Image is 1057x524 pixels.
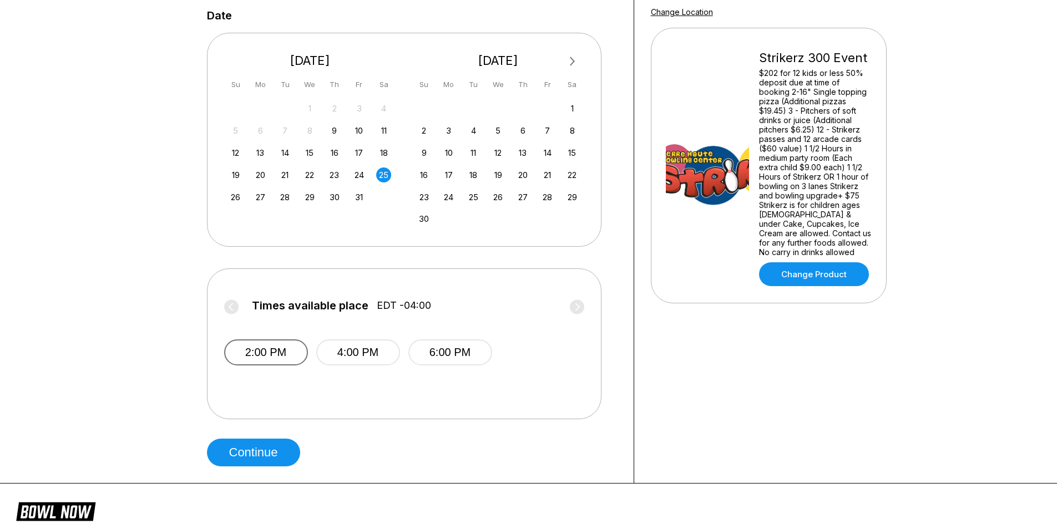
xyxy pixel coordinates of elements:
div: Choose Wednesday, October 15th, 2025 [302,145,317,160]
div: Choose Monday, November 17th, 2025 [441,167,456,182]
div: Not available Monday, October 6th, 2025 [253,123,268,138]
div: Fr [352,77,367,92]
div: Choose Tuesday, November 25th, 2025 [466,190,481,205]
div: Sa [376,77,391,92]
div: Choose Saturday, October 25th, 2025 [376,167,391,182]
div: Not available Sunday, October 5th, 2025 [228,123,243,138]
button: 2:00 PM [224,339,308,365]
div: Choose Friday, October 24th, 2025 [352,167,367,182]
div: Not available Saturday, October 4th, 2025 [376,101,391,116]
div: [DATE] [412,53,584,68]
div: Choose Friday, November 28th, 2025 [540,190,555,205]
div: Choose Sunday, November 2nd, 2025 [417,123,432,138]
div: Choose Sunday, November 23rd, 2025 [417,190,432,205]
div: Choose Saturday, November 22nd, 2025 [565,167,580,182]
div: Choose Wednesday, November 5th, 2025 [490,123,505,138]
button: Continue [207,439,300,466]
div: Choose Monday, October 27th, 2025 [253,190,268,205]
div: Choose Saturday, November 8th, 2025 [565,123,580,138]
div: Choose Friday, October 17th, 2025 [352,145,367,160]
div: month 2025-11 [415,100,581,227]
div: Choose Thursday, November 20th, 2025 [515,167,530,182]
div: Th [515,77,530,92]
div: Choose Thursday, November 13th, 2025 [515,145,530,160]
div: Choose Sunday, November 9th, 2025 [417,145,432,160]
div: Choose Tuesday, November 18th, 2025 [466,167,481,182]
label: Date [207,9,232,22]
div: Choose Friday, November 14th, 2025 [540,145,555,160]
div: Choose Tuesday, October 21st, 2025 [277,167,292,182]
div: Choose Sunday, October 26th, 2025 [228,190,243,205]
div: Choose Tuesday, November 4th, 2025 [466,123,481,138]
div: Not available Wednesday, October 1st, 2025 [302,101,317,116]
div: Choose Thursday, November 6th, 2025 [515,123,530,138]
div: We [490,77,505,92]
div: Choose Saturday, November 1st, 2025 [565,101,580,116]
img: Strikerz 300 Event [666,124,749,207]
button: 4:00 PM [316,339,400,365]
div: Th [327,77,342,92]
div: Choose Saturday, November 15th, 2025 [565,145,580,160]
div: Choose Wednesday, October 22nd, 2025 [302,167,317,182]
span: Times available place [252,299,368,312]
div: Choose Sunday, October 19th, 2025 [228,167,243,182]
a: Change Location [651,7,713,17]
div: $202 for 12 kids or less 50% deposit due at time of booking 2-16" Single topping pizza (Additiona... [759,68,872,257]
div: Choose Wednesday, November 26th, 2025 [490,190,505,205]
div: Strikerz 300 Event [759,50,872,65]
div: Tu [277,77,292,92]
div: Choose Sunday, November 16th, 2025 [417,167,432,182]
div: Su [417,77,432,92]
div: Sa [565,77,580,92]
div: Not available Thursday, October 2nd, 2025 [327,101,342,116]
div: Choose Thursday, October 30th, 2025 [327,190,342,205]
div: Choose Wednesday, October 29th, 2025 [302,190,317,205]
div: Choose Thursday, November 27th, 2025 [515,190,530,205]
div: Fr [540,77,555,92]
div: Choose Friday, November 7th, 2025 [540,123,555,138]
div: Choose Friday, October 31st, 2025 [352,190,367,205]
div: Choose Thursday, October 9th, 2025 [327,123,342,138]
div: Choose Tuesday, October 28th, 2025 [277,190,292,205]
div: Choose Saturday, October 11th, 2025 [376,123,391,138]
div: Choose Thursday, October 16th, 2025 [327,145,342,160]
div: Not available Tuesday, October 7th, 2025 [277,123,292,138]
a: Change Product [759,262,869,286]
span: EDT -04:00 [377,299,431,312]
div: Choose Monday, October 13th, 2025 [253,145,268,160]
div: Choose Monday, November 24th, 2025 [441,190,456,205]
div: Choose Wednesday, November 12th, 2025 [490,145,505,160]
div: We [302,77,317,92]
div: Choose Sunday, October 12th, 2025 [228,145,243,160]
div: Mo [441,77,456,92]
div: Choose Saturday, October 18th, 2025 [376,145,391,160]
div: Not available Wednesday, October 8th, 2025 [302,123,317,138]
div: Choose Friday, November 21st, 2025 [540,167,555,182]
div: Not available Friday, October 3rd, 2025 [352,101,367,116]
div: Su [228,77,243,92]
div: Choose Monday, October 20th, 2025 [253,167,268,182]
div: Tu [466,77,481,92]
div: Choose Saturday, November 29th, 2025 [565,190,580,205]
button: Next Month [564,53,581,70]
div: Choose Monday, November 10th, 2025 [441,145,456,160]
div: Mo [253,77,268,92]
div: Choose Tuesday, November 11th, 2025 [466,145,481,160]
div: Choose Monday, November 3rd, 2025 [441,123,456,138]
div: Choose Thursday, October 23rd, 2025 [327,167,342,182]
div: month 2025-10 [227,100,393,205]
div: Choose Sunday, November 30th, 2025 [417,211,432,226]
div: Choose Wednesday, November 19th, 2025 [490,167,505,182]
div: [DATE] [224,53,396,68]
div: Choose Friday, October 10th, 2025 [352,123,367,138]
button: 6:00 PM [408,339,492,365]
div: Choose Tuesday, October 14th, 2025 [277,145,292,160]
